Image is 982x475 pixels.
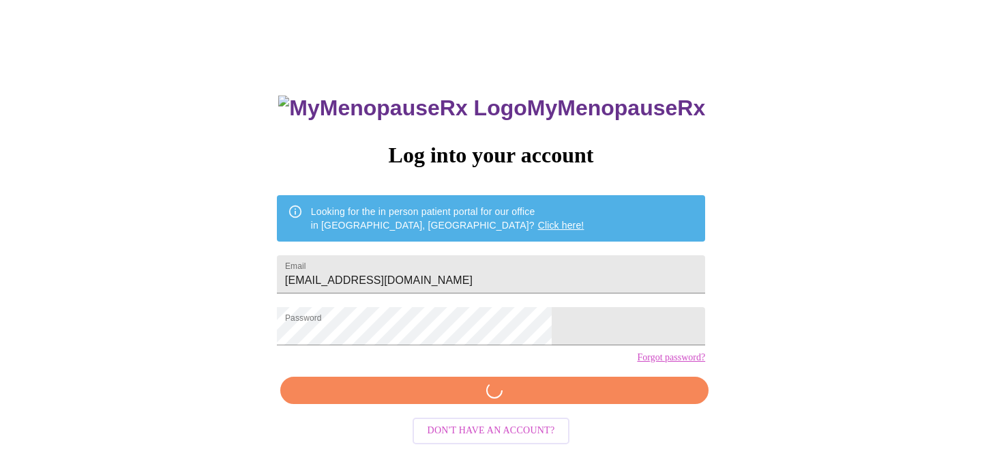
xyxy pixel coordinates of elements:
[409,424,574,435] a: Don't have an account?
[311,199,584,237] div: Looking for the in person patient portal for our office in [GEOGRAPHIC_DATA], [GEOGRAPHIC_DATA]?
[278,96,705,121] h3: MyMenopauseRx
[637,352,705,363] a: Forgot password?
[278,96,526,121] img: MyMenopauseRx Logo
[277,143,705,168] h3: Log into your account
[428,422,555,440] span: Don't have an account?
[413,418,570,444] button: Don't have an account?
[538,220,584,231] a: Click here!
